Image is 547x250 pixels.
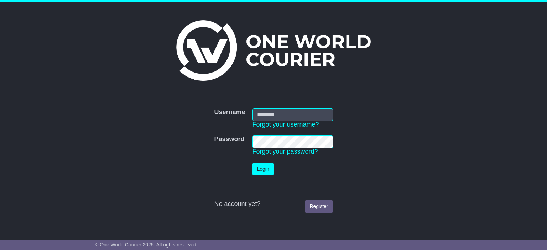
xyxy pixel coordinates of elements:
[214,135,244,143] label: Password
[305,200,333,213] a: Register
[252,148,318,155] a: Forgot your password?
[214,108,245,116] label: Username
[214,200,333,208] div: No account yet?
[176,20,371,81] img: One World
[252,121,319,128] a: Forgot your username?
[252,163,274,175] button: Login
[95,242,198,248] span: © One World Courier 2025. All rights reserved.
